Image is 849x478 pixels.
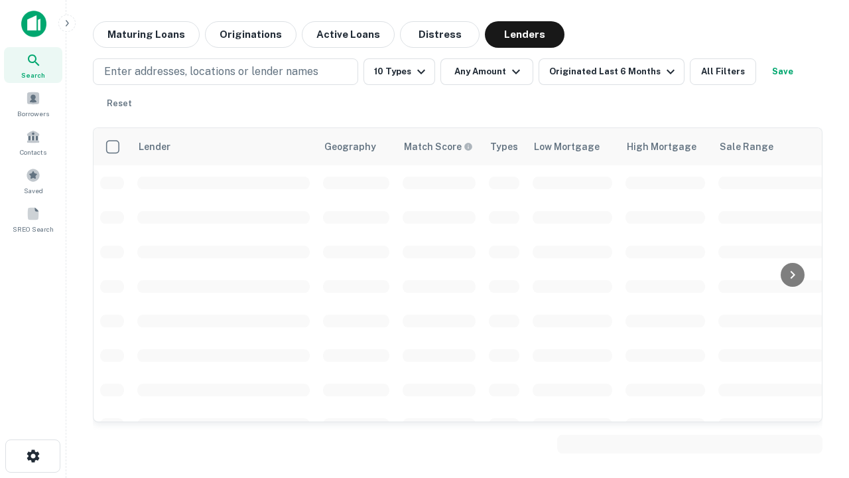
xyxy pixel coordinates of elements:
a: Contacts [4,124,62,160]
th: Types [482,128,526,165]
button: 10 Types [363,58,435,85]
th: Lender [131,128,316,165]
div: Capitalize uses an advanced AI algorithm to match your search with the best lender. The match sco... [404,139,473,154]
iframe: Chat Widget [783,329,849,393]
button: Lenders [485,21,564,48]
span: SREO Search [13,224,54,234]
a: Saved [4,163,62,199]
div: High Mortgage [627,139,696,155]
span: Borrowers [17,108,49,119]
th: Capitalize uses an advanced AI algorithm to match your search with the best lender. The match sco... [396,128,482,165]
th: Geography [316,128,396,165]
button: Save your search to get updates of matches that match your search criteria. [761,58,804,85]
th: Low Mortgage [526,128,619,165]
button: Maturing Loans [93,21,200,48]
div: Originated Last 6 Months [549,64,679,80]
div: Types [490,139,518,155]
button: Any Amount [440,58,533,85]
span: Saved [24,185,43,196]
th: Sale Range [712,128,831,165]
a: Borrowers [4,86,62,121]
button: All Filters [690,58,756,85]
a: Search [4,47,62,83]
div: Lender [139,139,170,155]
button: Enter addresses, locations or lender names [93,58,358,85]
img: capitalize-icon.png [21,11,46,37]
div: Low Mortgage [534,139,600,155]
button: Reset [98,90,141,117]
th: High Mortgage [619,128,712,165]
button: Originations [205,21,296,48]
h6: Match Score [404,139,470,154]
button: Active Loans [302,21,395,48]
div: Geography [324,139,376,155]
button: Originated Last 6 Months [539,58,685,85]
p: Enter addresses, locations or lender names [104,64,318,80]
a: SREO Search [4,201,62,237]
span: Search [21,70,45,80]
span: Contacts [20,147,46,157]
div: Sale Range [720,139,773,155]
button: Distress [400,21,480,48]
